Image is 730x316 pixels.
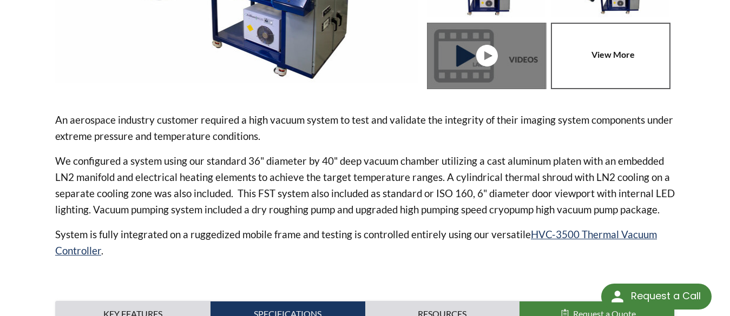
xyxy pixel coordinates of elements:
[55,226,675,259] p: System is fully integrated on a ruggedized mobile frame and testing is controlled entirely using ...
[427,23,551,89] a: Thermal Cycling System (TVAC) - Front View
[55,228,657,257] a: HVC-3500 Thermal Vacuum Controller
[55,112,675,144] p: An aerospace industry customer required a high vacuum system to test and validate the integrity o...
[55,153,675,218] p: We configured a system using our standard 36" diameter by 40" deep vacuum chamber utilizing a cas...
[609,288,626,305] img: round button
[631,284,701,308] div: Request a Call
[601,284,712,310] div: Request a Call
